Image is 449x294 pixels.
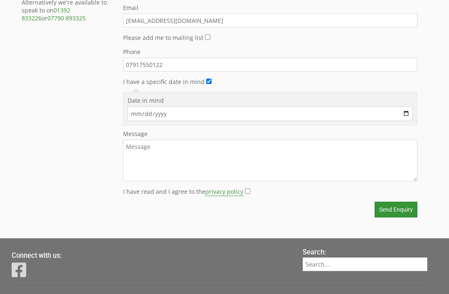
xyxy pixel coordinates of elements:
h3: Connect with us: [12,252,294,259]
label: I have a specific date in mind [123,78,205,86]
label: Date in mind [128,96,413,104]
a: 01392 833226 [22,6,70,22]
label: I have read and I agree to the [123,188,243,195]
input: Email Address [123,14,417,27]
a: privacy policy [205,188,243,196]
label: Email [123,4,417,12]
a: 07790 893325 [47,14,86,22]
h3: Search: [303,248,427,256]
input: e.g. 10/05/2026 [128,106,413,121]
label: Phone [123,48,417,56]
input: Phone Number [123,58,417,72]
label: Please add me to mailing list [123,34,203,42]
img: Facebook [12,262,26,278]
label: Message [123,130,417,138]
input: Search... [303,257,427,271]
button: Send Enquiry [375,202,417,217]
